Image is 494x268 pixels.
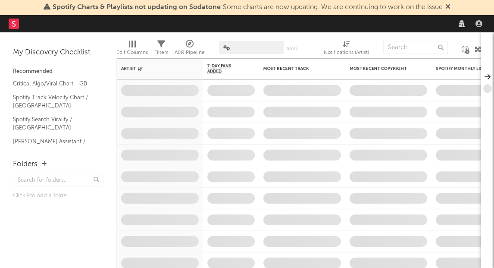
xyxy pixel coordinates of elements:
span: Dismiss [445,4,450,11]
div: Edit Columns [116,37,148,62]
div: My Discovery Checklist [13,47,103,58]
a: Critical Algo/Viral Chart - GB [13,79,95,88]
a: Spotify Search Virality / [GEOGRAPHIC_DATA] [13,115,95,132]
button: Save [287,46,298,51]
span: 7-Day Fans Added [207,63,242,74]
div: Most Recent Copyright [350,66,414,71]
div: Filters [154,47,168,58]
div: Notifications (Artist) [324,37,369,62]
div: A&R Pipeline [175,47,205,58]
div: Most Recent Track [263,66,328,71]
div: Folders [13,159,38,170]
div: Filters [154,37,168,62]
div: Edit Columns [116,47,148,58]
span: Spotify Charts & Playlists not updating on Sodatone [53,4,221,11]
input: Search for folders... [13,174,103,186]
a: [PERSON_NAME] Assistant / [GEOGRAPHIC_DATA] [13,137,95,154]
a: Spotify Track Velocity Chart / [GEOGRAPHIC_DATA] [13,93,95,110]
div: Click to add a folder. [13,191,103,201]
span: : Some charts are now updating. We are continuing to work on the issue [53,4,443,11]
div: Recommended [13,66,103,77]
div: A&R Pipeline [175,37,205,62]
div: Notifications (Artist) [324,47,369,58]
div: Artist [121,66,186,71]
input: Search... [383,41,448,54]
